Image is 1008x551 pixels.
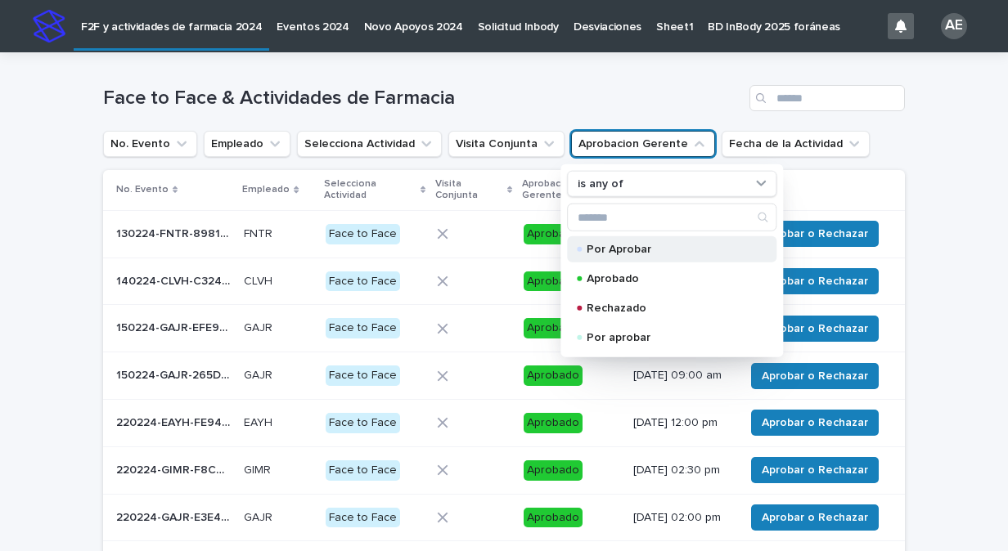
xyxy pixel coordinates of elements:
[326,271,400,292] div: Face to Face
[633,369,731,383] p: [DATE] 09:00 am
[103,258,905,305] tr: 140224-CLVH-C324E1140224-CLVH-C324E1 CLVHCLVH Face to FaceAprobado[DATE] 01:00 pmAprobar o Rechazar
[568,204,776,231] input: Search
[103,210,905,258] tr: 130224-FNTR-8981C5130224-FNTR-8981C5 FNTRFNTR Face to FaceAprobado[DATE] 03:00 pmAprobar o Rechazar
[633,464,731,477] p: [DATE] 02:30 pm
[524,413,583,433] div: Aprobado
[116,181,169,199] p: No. Evento
[751,457,879,483] button: Aprobar o Rechazar
[103,87,743,110] h1: Face to Face & Actividades de Farmacia
[571,131,715,157] button: Aprobacion Gerente
[587,302,750,314] p: Rechazado
[633,416,731,430] p: [DATE] 12:00 pm
[103,131,197,157] button: No. Evento
[33,10,65,43] img: stacker-logo-s-only.png
[103,446,905,494] tr: 220224-GIMR-F8CB83220224-GIMR-F8CB83 GIMRGIMR Face to FaceAprobado[DATE] 02:30 pmAprobar o Rechazar
[524,271,583,292] div: Aprobado
[244,318,276,335] p: GAJR
[762,462,868,478] span: Aprobar o Rechazar
[762,368,868,384] span: Aprobar o Rechazar
[762,273,868,289] span: Aprobar o Rechazar
[244,271,276,289] p: CLVH
[522,175,613,205] p: Aprobacion Gerente
[244,413,276,430] p: EAYH
[116,224,234,241] p: 130224-FNTR-8981C5
[749,85,905,111] input: Search
[326,224,400,244] div: Face to Face
[448,131,565,157] button: Visita Conjunta
[116,271,234,289] p: 140224-CLVH-C324E1
[751,316,879,342] button: Aprobar o Rechazar
[762,414,868,431] span: Aprobar o Rechazar
[751,363,879,389] button: Aprobar o Rechazar
[103,305,905,352] tr: 150224-GAJR-EFE990150224-GAJR-EFE990 GAJRGAJR Face to FaceAprobado[DATE] 09:00 amAprobar o Rechazar
[326,318,400,338] div: Face to Face
[941,13,967,39] div: AE
[524,224,583,244] div: Aprobado
[116,460,234,477] p: 220224-GIMR-F8CB83
[587,332,750,343] p: Por aprobar
[244,508,276,525] p: GAJR
[524,365,583,386] div: Aprobado
[326,365,400,386] div: Face to Face
[587,273,750,284] p: Aprobado
[244,460,274,477] p: GIMR
[204,131,290,157] button: Empleado
[751,410,879,436] button: Aprobar o Rechazar
[244,365,276,383] p: GAJR
[722,131,870,157] button: Fecha de la Actividad
[297,131,442,157] button: Selecciona Actividad
[633,511,731,525] p: [DATE] 02:00 pm
[578,177,623,190] p: is any of
[116,508,234,525] p: 220224-GAJR-E3E4D4
[762,320,868,337] span: Aprobar o Rechazar
[435,175,503,205] p: Visita Conjunta
[567,204,776,231] div: Search
[751,268,879,294] button: Aprobar o Rechazar
[103,352,905,400] tr: 150224-GAJR-265DC2150224-GAJR-265DC2 GAJRGAJR Face to FaceAprobado[DATE] 09:00 amAprobar o Rechazar
[116,413,234,430] p: 220224-EAYH-FE9491
[116,318,234,335] p: 150224-GAJR-EFE990
[103,494,905,541] tr: 220224-GAJR-E3E4D4220224-GAJR-E3E4D4 GAJRGAJR Face to FaceAprobado[DATE] 02:00 pmAprobar o Rechazar
[762,509,868,526] span: Aprobar o Rechazar
[524,460,583,481] div: Aprobado
[326,413,400,433] div: Face to Face
[524,318,583,338] div: Aprobado
[103,399,905,446] tr: 220224-EAYH-FE9491220224-EAYH-FE9491 EAYHEAYH Face to FaceAprobado[DATE] 12:00 pmAprobar o Rechazar
[751,221,879,247] button: Aprobar o Rechazar
[242,181,290,199] p: Empleado
[324,175,416,205] p: Selecciona Actividad
[587,244,750,255] p: Por Aprobar
[524,508,583,528] div: Aprobado
[326,460,400,481] div: Face to Face
[326,508,400,528] div: Face to Face
[244,224,276,241] p: FNTR
[751,504,879,531] button: Aprobar o Rechazar
[116,365,234,383] p: 150224-GAJR-265DC2
[762,226,868,242] span: Aprobar o Rechazar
